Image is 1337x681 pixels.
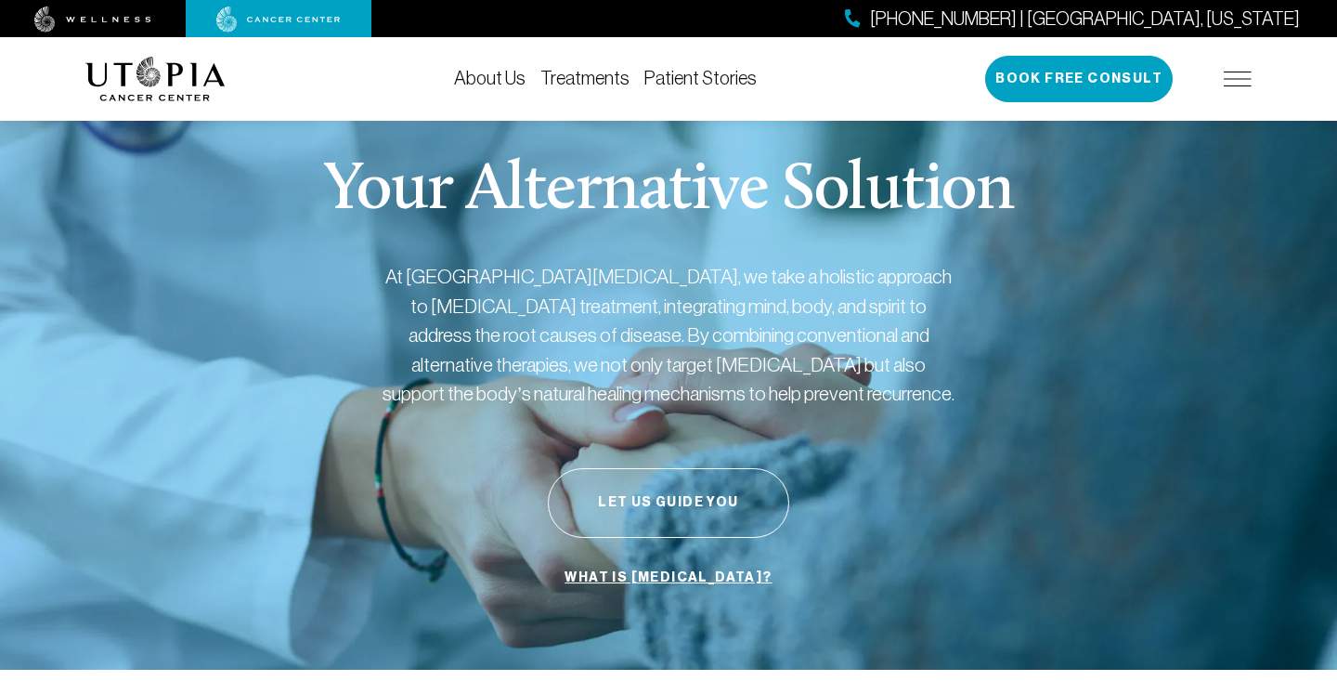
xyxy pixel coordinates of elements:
[548,468,789,538] button: Let Us Guide You
[1224,72,1252,86] img: icon-hamburger
[85,57,226,101] img: logo
[323,158,1013,225] p: Your Alternative Solution
[560,560,776,596] a: What is [MEDICAL_DATA]?
[454,68,526,88] a: About Us
[34,7,151,33] img: wellness
[870,6,1300,33] span: [PHONE_NUMBER] | [GEOGRAPHIC_DATA], [US_STATE]
[216,7,341,33] img: cancer center
[540,68,630,88] a: Treatments
[845,6,1300,33] a: [PHONE_NUMBER] | [GEOGRAPHIC_DATA], [US_STATE]
[381,262,956,409] p: At [GEOGRAPHIC_DATA][MEDICAL_DATA], we take a holistic approach to [MEDICAL_DATA] treatment, inte...
[644,68,757,88] a: Patient Stories
[985,56,1173,102] button: Book Free Consult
